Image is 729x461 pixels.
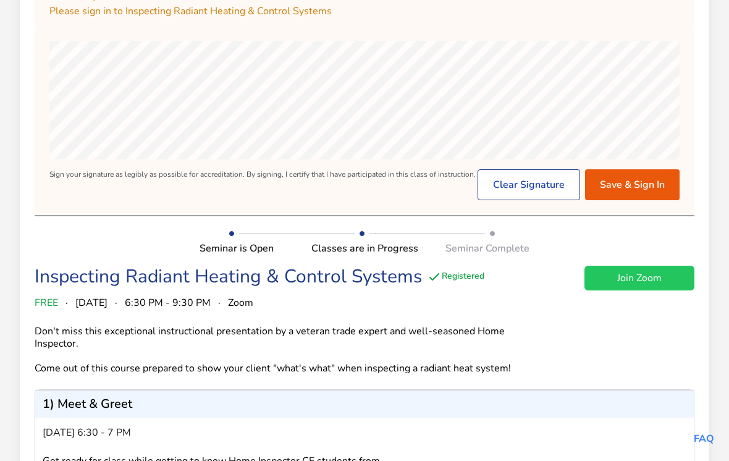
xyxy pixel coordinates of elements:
[75,296,107,311] span: [DATE]
[478,170,580,201] button: Clear Signature
[35,266,422,289] div: Inspecting Radiant Heating & Control Systems
[49,170,476,201] div: Sign your signature as legibly as possible for accreditation. By signing, I certify that I have p...
[65,296,68,311] span: ·
[419,242,529,256] div: Seminar Complete
[585,170,680,201] button: Save & Sign In
[125,296,211,311] span: 6:30 PM - 9:30 PM
[43,399,132,411] p: 1) Meet & Greet
[43,426,131,441] span: [DATE] 6:30 - 7 pm
[310,242,419,256] div: Classes are in Progress
[115,296,117,311] span: ·
[427,270,484,285] div: Registered
[49,4,680,19] p: Please sign in to Inspecting Radiant Heating & Control Systems
[218,296,221,311] span: ·
[228,296,253,311] span: Zoom
[694,432,714,446] a: FAQ
[584,266,694,291] a: Join Zoom
[35,326,529,375] div: Don't miss this exceptional instructional presentation by a veteran trade expert and well-seasone...
[200,242,310,256] div: Seminar is Open
[35,296,58,311] span: FREE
